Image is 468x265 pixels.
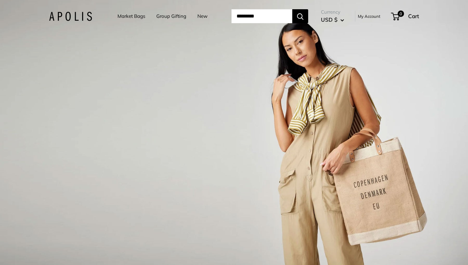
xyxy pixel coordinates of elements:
span: Cart [408,13,419,19]
button: Search [292,9,308,23]
a: Market Bags [117,12,145,21]
span: USD $ [321,16,337,23]
button: USD $ [321,15,344,25]
span: 0 [398,10,404,17]
a: My Account [358,12,380,20]
span: Currency [321,8,344,17]
img: Apolis [49,12,92,21]
a: Group Gifting [156,12,186,21]
a: New [197,12,208,21]
a: 0 Cart [392,11,419,21]
input: Search... [231,9,292,23]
